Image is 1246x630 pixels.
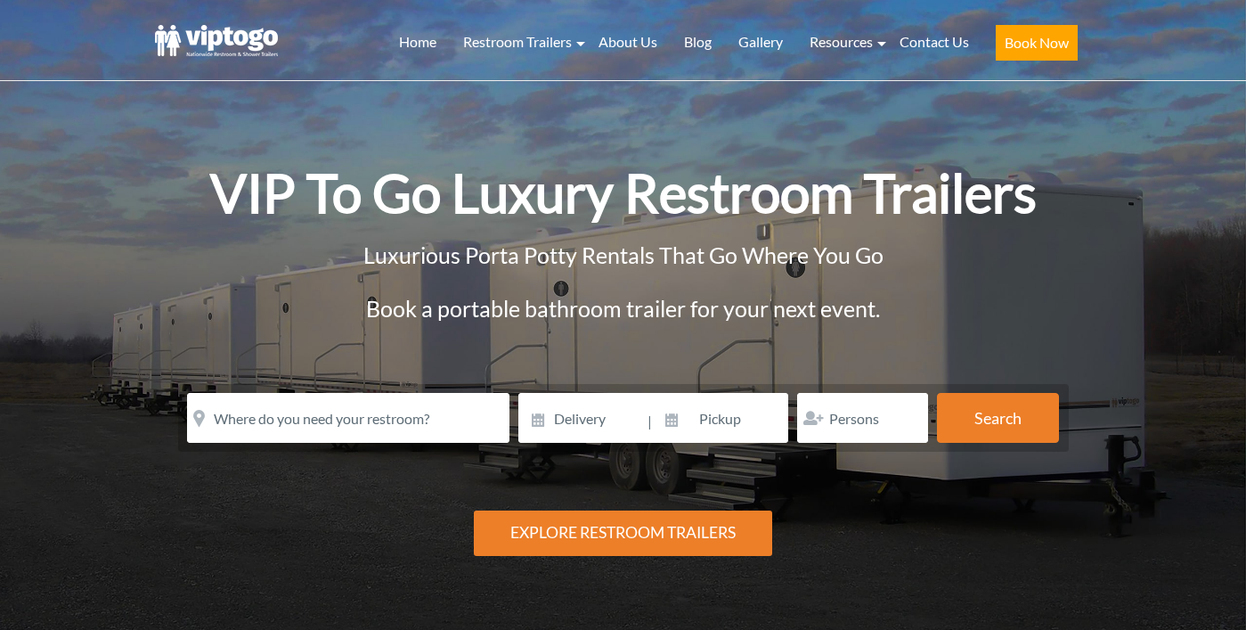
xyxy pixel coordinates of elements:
[585,22,671,61] a: About Us
[518,393,646,443] input: Delivery
[647,393,652,450] span: |
[886,22,982,61] a: Contact Us
[996,25,1078,61] button: Book Now
[366,295,880,322] span: Book a portable bathroom trailer for your next event.
[796,22,886,61] a: Resources
[450,22,585,61] a: Restroom Trailers
[187,393,509,443] input: Where do you need your restroom?
[725,22,796,61] a: Gallery
[797,393,928,443] input: Persons
[474,511,773,556] div: Explore Restroom Trailers
[386,22,450,61] a: Home
[654,393,789,443] input: Pickup
[671,22,725,61] a: Blog
[210,160,1037,225] span: VIP To Go Luxury Restroom Trailers
[937,393,1059,443] button: Search
[363,241,884,268] span: Luxurious Porta Potty Rentals That Go Where You Go
[982,22,1091,71] a: Book Now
